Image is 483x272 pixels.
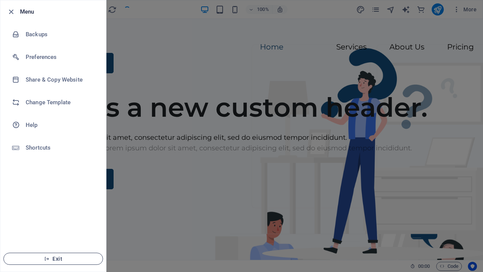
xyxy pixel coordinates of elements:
h6: Backups [26,30,95,39]
h6: Shortcuts [26,143,95,152]
h6: Change Template [26,98,95,107]
h6: Menu [20,7,100,16]
span: Exit [10,256,97,262]
h6: Preferences [26,53,95,62]
h6: Help [26,121,95,130]
a: Help [0,114,106,136]
h6: Share & Copy Website [26,75,95,84]
button: Exit [3,253,103,265]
